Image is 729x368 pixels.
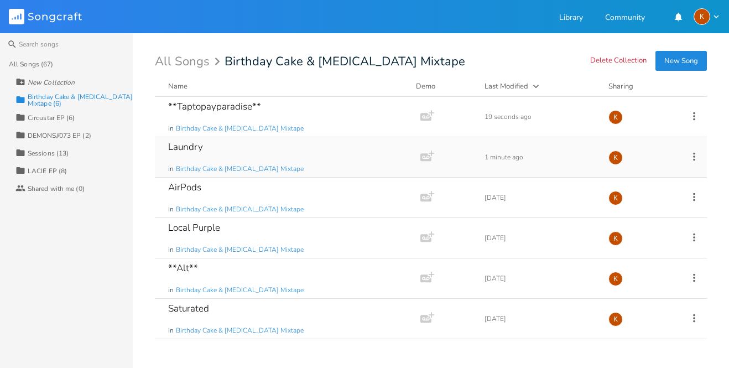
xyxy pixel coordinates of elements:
[168,164,174,174] span: in
[168,286,174,295] span: in
[608,191,623,205] div: Kat
[168,304,209,313] div: Saturated
[168,245,174,255] span: in
[608,272,623,286] div: Kat
[485,235,595,241] div: [DATE]
[225,55,465,68] span: Birthday Cake & [MEDICAL_DATA] Mixtape
[608,312,623,326] div: Kat
[608,231,623,246] div: Kat
[168,223,220,232] div: Local Purple
[485,315,595,322] div: [DATE]
[176,245,304,255] span: Birthday Cake & [MEDICAL_DATA] Mixtape
[168,81,188,91] div: Name
[168,326,174,335] span: in
[155,56,223,67] div: All Songs
[176,326,304,335] span: Birthday Cake & [MEDICAL_DATA] Mixtape
[416,81,471,92] div: Demo
[605,14,645,23] a: Community
[28,168,67,174] div: LACIE EP (8)
[176,205,304,214] span: Birthday Cake & [MEDICAL_DATA] Mixtape
[485,275,595,282] div: [DATE]
[694,8,720,25] button: K
[28,150,69,157] div: Sessions (13)
[168,183,201,192] div: AirPods
[28,79,75,86] div: New Collection
[168,205,174,214] span: in
[608,110,623,125] div: Kat
[608,81,675,92] div: Sharing
[9,61,53,68] div: All Songs (67)
[168,124,174,133] span: in
[168,81,403,92] button: Name
[28,94,133,107] div: Birthday Cake & [MEDICAL_DATA] Mixtape (6)
[485,194,595,201] div: [DATE]
[559,14,583,23] a: Library
[485,154,595,160] div: 1 minute ago
[590,56,647,66] button: Delete Collection
[28,132,91,139] div: DEMONS//073 EP (2)
[485,113,595,120] div: 19 seconds ago
[176,124,304,133] span: Birthday Cake & [MEDICAL_DATA] Mixtape
[608,151,623,165] div: Kat
[176,286,304,295] span: Birthday Cake & [MEDICAL_DATA] Mixtape
[485,81,595,92] button: Last Modified
[168,102,261,111] div: **Taptopayparadise**
[655,51,707,71] button: New Song
[28,115,75,121] div: Circustar EP (6)
[176,164,304,174] span: Birthday Cake & [MEDICAL_DATA] Mixtape
[694,8,710,25] div: Kat
[485,81,528,91] div: Last Modified
[168,142,203,152] div: Laundry
[28,185,85,192] div: Shared with me (0)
